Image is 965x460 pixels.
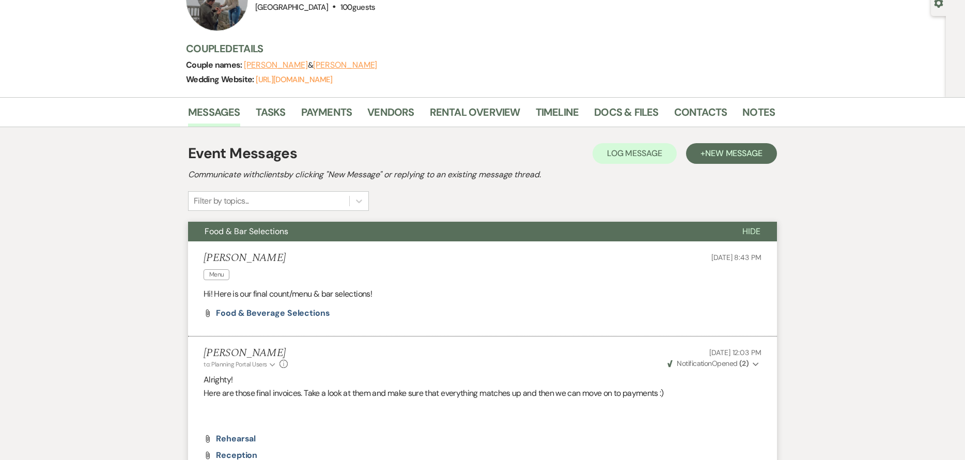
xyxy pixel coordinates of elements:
[367,104,414,127] a: Vendors
[313,61,377,69] button: [PERSON_NAME]
[204,360,277,369] button: to: Planning Portal Users
[216,308,330,318] span: Food & Beverage Selections
[204,252,286,265] h5: [PERSON_NAME]
[667,359,749,368] span: Opened
[256,104,286,127] a: Tasks
[204,373,761,387] p: Alrighty!
[674,104,727,127] a: Contacts
[256,74,332,85] a: [URL][DOMAIN_NAME]
[244,61,308,69] button: [PERSON_NAME]
[216,435,256,443] a: Rehearsal
[204,347,288,360] h5: [PERSON_NAME]
[430,104,520,127] a: Rental Overview
[188,222,726,241] button: Food & Bar Selections
[186,74,256,85] span: Wedding Website:
[705,148,762,159] span: New Message
[677,359,711,368] span: Notification
[594,104,658,127] a: Docs & Files
[204,360,267,369] span: to: Planning Portal Users
[536,104,579,127] a: Timeline
[255,2,328,12] span: [GEOGRAPHIC_DATA]
[216,451,257,459] a: Reception
[726,222,777,241] button: Hide
[742,104,775,127] a: Notes
[709,348,761,357] span: [DATE] 12:03 PM
[205,226,288,237] span: Food & Bar Selections
[204,287,761,301] p: Hi! Here is our final count/menu & bar selections!
[301,104,352,127] a: Payments
[742,226,760,237] span: Hide
[204,387,761,400] p: Here are those final invoices. Take a look at them and make sure that everything matches up and t...
[739,359,749,368] strong: ( 2 )
[216,433,256,444] span: Rehearsal
[188,143,297,164] h1: Event Messages
[186,41,765,56] h3: Couple Details
[186,59,244,70] span: Couple names:
[666,358,761,369] button: NotificationOpened (2)
[194,195,249,207] div: Filter by topics...
[711,253,761,262] span: [DATE] 8:43 PM
[188,104,240,127] a: Messages
[244,60,377,70] span: &
[204,269,229,280] span: Menu
[593,143,677,164] button: Log Message
[686,143,777,164] button: +New Message
[188,168,777,181] h2: Communicate with clients by clicking "New Message" or replying to an existing message thread.
[216,309,330,317] a: Food & Beverage Selections
[607,148,662,159] span: Log Message
[340,2,376,12] span: 100 guests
